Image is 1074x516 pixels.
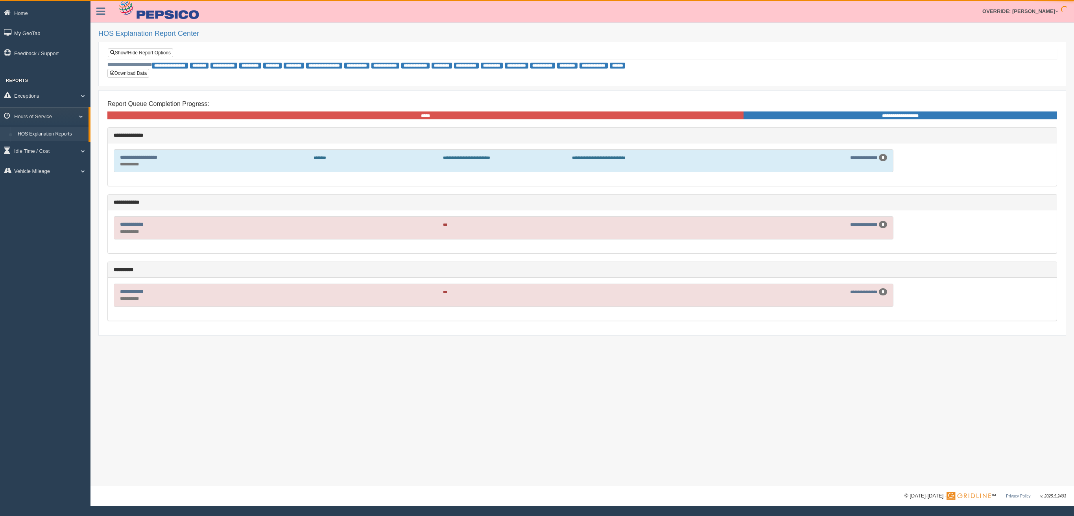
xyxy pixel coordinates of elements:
[107,100,1057,108] h4: Report Queue Completion Progress:
[1041,494,1066,498] span: v. 2025.5.2403
[108,48,173,57] a: Show/Hide Report Options
[947,492,991,500] img: Gridline
[98,30,1066,38] h2: HOS Explanation Report Center
[107,69,149,78] button: Download Data
[14,141,89,155] a: HOS Violation Audit Reports
[1006,494,1030,498] a: Privacy Policy
[904,492,1066,500] div: © [DATE]-[DATE] - ™
[14,127,89,141] a: HOS Explanation Reports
